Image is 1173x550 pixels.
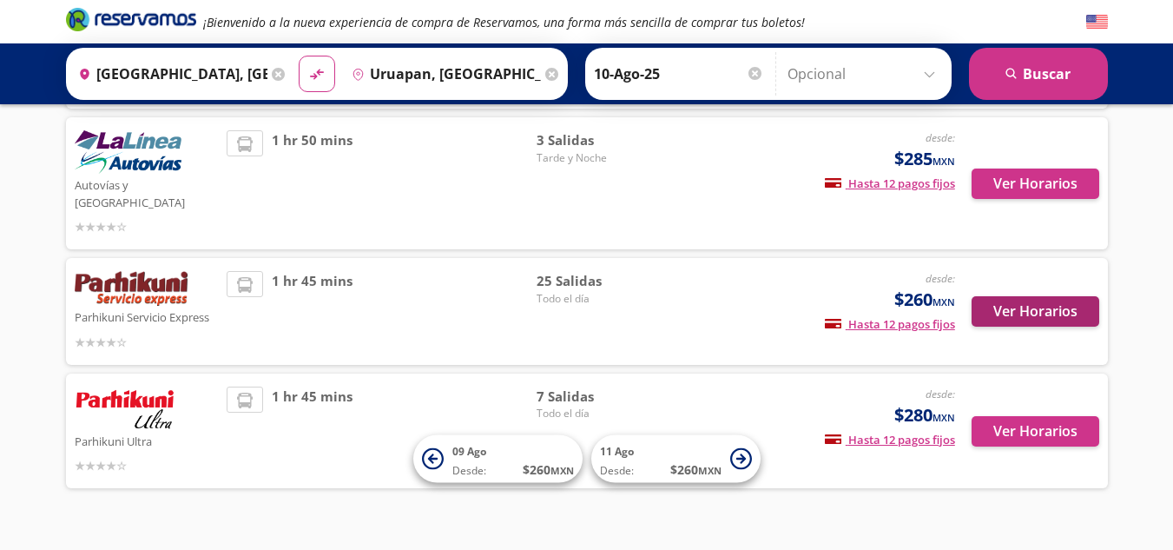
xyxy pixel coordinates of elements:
span: Todo el día [537,406,658,421]
button: 11 AgoDesde:$260MXN [591,435,761,483]
button: English [1086,11,1108,33]
span: Hasta 12 pagos fijos [825,432,955,447]
small: MXN [698,464,722,477]
input: Opcional [787,52,943,96]
p: Autovías y [GEOGRAPHIC_DATA] [75,174,219,211]
span: 3 Salidas [537,130,658,150]
span: 09 Ago [452,444,486,459]
span: $ 260 [523,461,574,479]
small: MXN [932,295,955,308]
span: $285 [894,146,955,172]
a: Brand Logo [66,6,196,37]
input: Elegir Fecha [594,52,764,96]
span: 25 Salidas [537,271,658,291]
input: Buscar Destino [345,52,541,96]
span: Tarde y Noche [537,150,658,166]
p: Parhikuni Servicio Express [75,306,219,327]
span: 1 hr 50 mins [272,130,353,236]
span: 11 Ago [600,444,634,459]
button: 09 AgoDesde:$260MXN [413,435,583,483]
span: Desde: [600,463,634,479]
span: 1 hr 45 mins [272,271,353,351]
em: ¡Bienvenido a la nueva experiencia de compra de Reservamos, una forma más sencilla de comprar tus... [203,14,805,30]
i: Brand Logo [66,6,196,32]
span: Hasta 12 pagos fijos [825,176,955,191]
button: Buscar [969,48,1108,100]
img: Parhikuni Ultra [75,387,175,430]
span: $ 260 [670,461,722,479]
img: Parhikuni Servicio Express [75,271,188,306]
button: Ver Horarios [972,169,1099,199]
img: Autovías y La Línea [75,130,181,174]
span: Desde: [452,463,486,479]
input: Buscar Origen [71,52,267,96]
span: 7 Salidas [537,387,658,407]
small: MXN [932,155,955,168]
span: Todo el día [537,291,658,307]
span: Hasta 12 pagos fijos [825,316,955,332]
span: $260 [894,287,955,313]
small: MXN [932,411,955,424]
em: desde: [926,130,955,145]
em: desde: [926,387,955,401]
small: MXN [550,464,574,477]
em: desde: [926,271,955,286]
span: 1 hr 45 mins [272,387,353,476]
button: Ver Horarios [972,296,1099,327]
button: Ver Horarios [972,416,1099,447]
p: Parhikuni Ultra [75,430,219,451]
span: $280 [894,402,955,428]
